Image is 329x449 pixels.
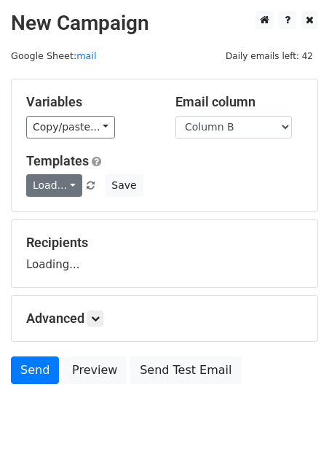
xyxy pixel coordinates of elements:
small: Google Sheet: [11,50,97,61]
a: Copy/paste... [26,116,115,138]
h2: New Campaign [11,11,318,36]
a: Daily emails left: 42 [221,50,318,61]
a: Preview [63,356,127,384]
a: Send [11,356,59,384]
a: mail [76,50,96,61]
h5: Variables [26,94,154,110]
button: Save [105,174,143,197]
div: Loading... [26,235,303,273]
a: Load... [26,174,82,197]
h5: Advanced [26,311,303,327]
span: Daily emails left: 42 [221,48,318,64]
a: Send Test Email [130,356,241,384]
h5: Recipients [26,235,303,251]
a: Templates [26,153,89,168]
h5: Email column [175,94,303,110]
